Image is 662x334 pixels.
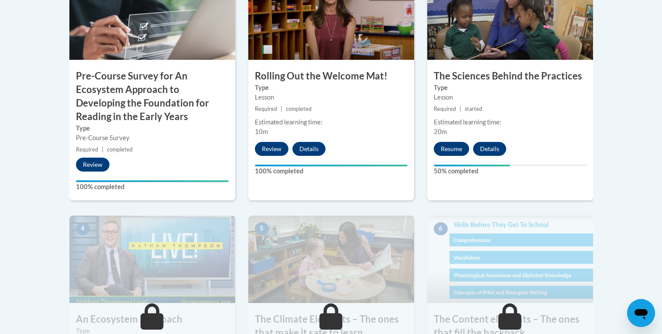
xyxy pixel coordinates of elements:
[465,106,482,112] span: started
[627,299,655,327] iframe: Button to launch messaging window
[434,93,587,102] div: Lesson
[248,69,414,83] h3: Rolling Out the Welcome Mat!
[434,128,447,135] span: 20m
[434,165,510,166] div: Your progress
[255,142,288,156] button: Review
[255,128,268,135] span: 10m
[255,222,269,235] span: 5
[427,216,593,303] img: Course Image
[281,106,282,112] span: |
[76,124,229,133] label: Type
[69,216,235,303] img: Course Image
[76,182,229,192] label: 100% completed
[286,106,312,112] span: completed
[255,117,408,127] div: Estimated learning time:
[69,69,235,123] h3: Pre-Course Survey for An Ecosystem Approach to Developing the Foundation for Reading in the Early...
[434,222,448,235] span: 6
[255,106,277,112] span: Required
[473,142,506,156] button: Details
[460,106,461,112] span: |
[76,222,90,235] span: 4
[292,142,326,156] button: Details
[255,166,408,176] label: 100% completed
[434,142,469,156] button: Resume
[434,166,587,176] label: 50% completed
[427,69,593,83] h3: The Sciences Behind the Practices
[255,165,408,166] div: Your progress
[69,313,235,326] h3: An Ecosystem Approach
[255,93,408,102] div: Lesson
[434,83,587,93] label: Type
[76,146,98,153] span: Required
[102,146,103,153] span: |
[434,106,456,112] span: Required
[248,216,414,303] img: Course Image
[76,180,229,182] div: Your progress
[76,133,229,143] div: Pre-Course Survey
[76,158,110,172] button: Review
[434,117,587,127] div: Estimated learning time:
[107,146,133,153] span: completed
[255,83,408,93] label: Type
